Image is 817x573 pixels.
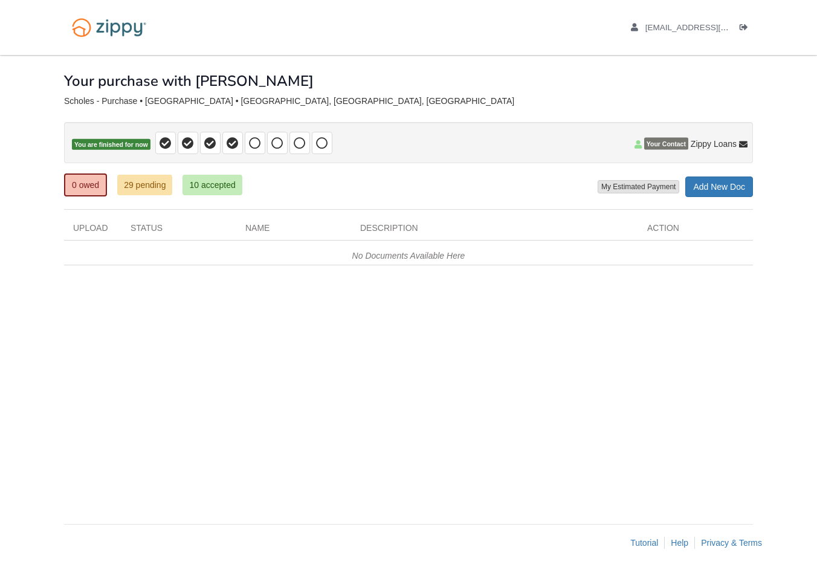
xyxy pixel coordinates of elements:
[64,73,314,89] h1: Your purchase with [PERSON_NAME]
[644,138,688,150] span: Your Contact
[351,222,638,240] div: Description
[701,538,762,548] a: Privacy & Terms
[64,12,154,43] img: Logo
[117,175,172,195] a: 29 pending
[740,23,753,35] a: Log out
[64,222,121,240] div: Upload
[352,251,465,261] em: No Documents Available Here
[631,23,784,35] a: edit profile
[64,173,107,196] a: 0 owed
[121,222,236,240] div: Status
[638,222,753,240] div: Action
[645,23,784,32] span: gscholes@me.com
[598,180,679,193] button: My Estimated Payment
[64,96,753,106] div: Scholes - Purchase • [GEOGRAPHIC_DATA] • [GEOGRAPHIC_DATA], [GEOGRAPHIC_DATA], [GEOGRAPHIC_DATA]
[685,176,753,197] a: Add New Doc
[182,175,242,195] a: 10 accepted
[691,138,737,150] span: Zippy Loans
[671,538,688,548] a: Help
[72,139,150,151] span: You are finished for now
[236,222,351,240] div: Name
[630,538,658,548] a: Tutorial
